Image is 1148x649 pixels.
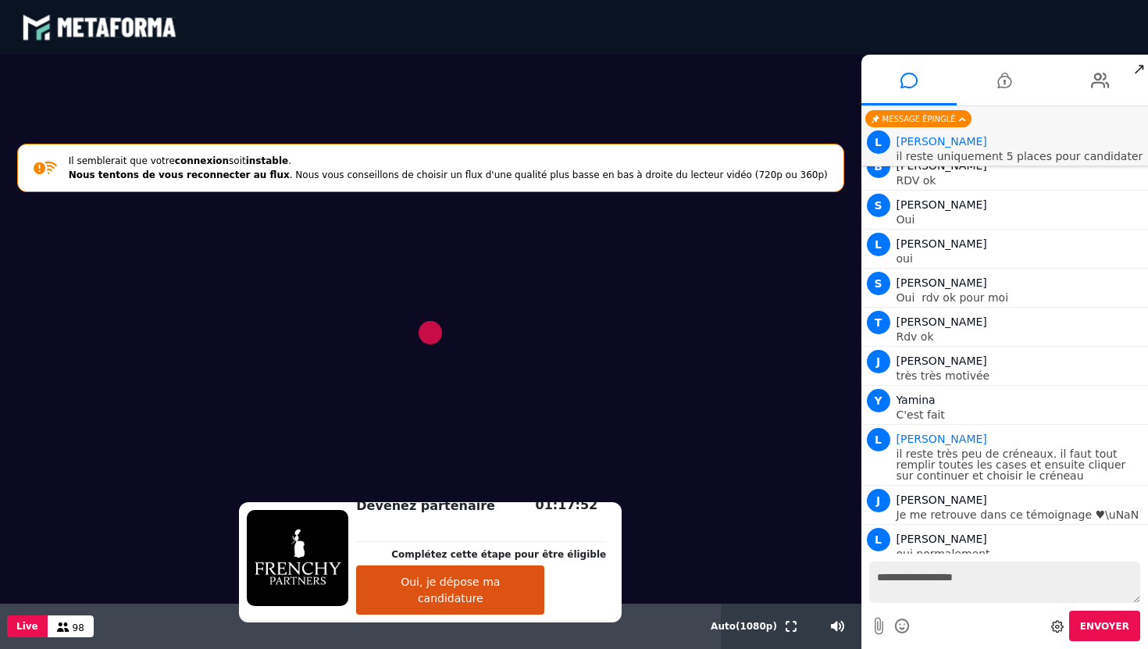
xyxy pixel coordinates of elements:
[356,497,606,515] h2: Devenez partenaire
[1130,55,1148,83] span: ↗
[867,350,890,373] span: J
[897,237,987,250] span: [PERSON_NAME]
[867,389,890,412] span: Y
[897,198,987,211] span: [PERSON_NAME]
[897,409,1145,420] p: C'est fait
[897,548,1145,559] p: oui normalement
[73,622,84,633] span: 98
[865,110,972,127] div: Message épinglé
[711,621,777,632] span: Auto ( 1080 p)
[867,233,890,256] span: L
[897,316,987,328] span: [PERSON_NAME]
[867,272,890,295] span: S
[1069,611,1140,641] button: Envoyer
[897,214,1145,225] p: Oui
[1080,621,1129,632] span: Envoyer
[867,130,890,154] span: L
[897,533,987,545] span: [PERSON_NAME]
[391,547,606,562] p: Complétez cette étape pour être éligible
[356,565,544,615] button: Oui, je dépose ma candidature
[867,428,890,451] span: L
[897,370,1145,381] p: très très motivée
[175,155,229,166] strong: connexion
[897,175,1145,186] p: RDV ok
[897,253,1145,264] p: oui
[867,311,890,334] span: T
[897,448,1145,481] p: il reste très peu de créneaux. il faut tout remplir toutes les cases et ensuite cliquer sur conti...
[897,355,987,367] span: [PERSON_NAME]
[897,276,987,289] span: [PERSON_NAME]
[867,489,890,512] span: J
[897,135,987,148] span: Animateur
[69,169,290,180] strong: Nous tentons de vous reconnecter au flux
[897,292,1145,303] p: Oui rdv ok pour moi
[897,331,1145,342] p: Rdv ok
[708,604,780,649] button: Auto(1080p)
[246,155,288,166] strong: instable
[7,615,48,637] button: Live
[867,528,890,551] span: L
[897,151,1145,162] p: il reste uniquement 5 places pour candidater
[536,497,598,512] span: 01:17:52
[897,433,987,445] span: Animateur
[897,394,936,406] span: Yamina
[247,510,348,606] img: 1758176636418-X90kMVC3nBIL3z60WzofmoLaWTDHBoMX.png
[57,154,828,182] p: Il semblerait que votre soit . . Nous vous conseillons de choisir un flux d'une qualité plus bass...
[867,155,890,178] span: B
[897,509,1145,520] p: Je me retrouve dans ce témoignage ♥\uNaN️
[867,194,890,217] span: S
[897,494,987,506] span: [PERSON_NAME]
